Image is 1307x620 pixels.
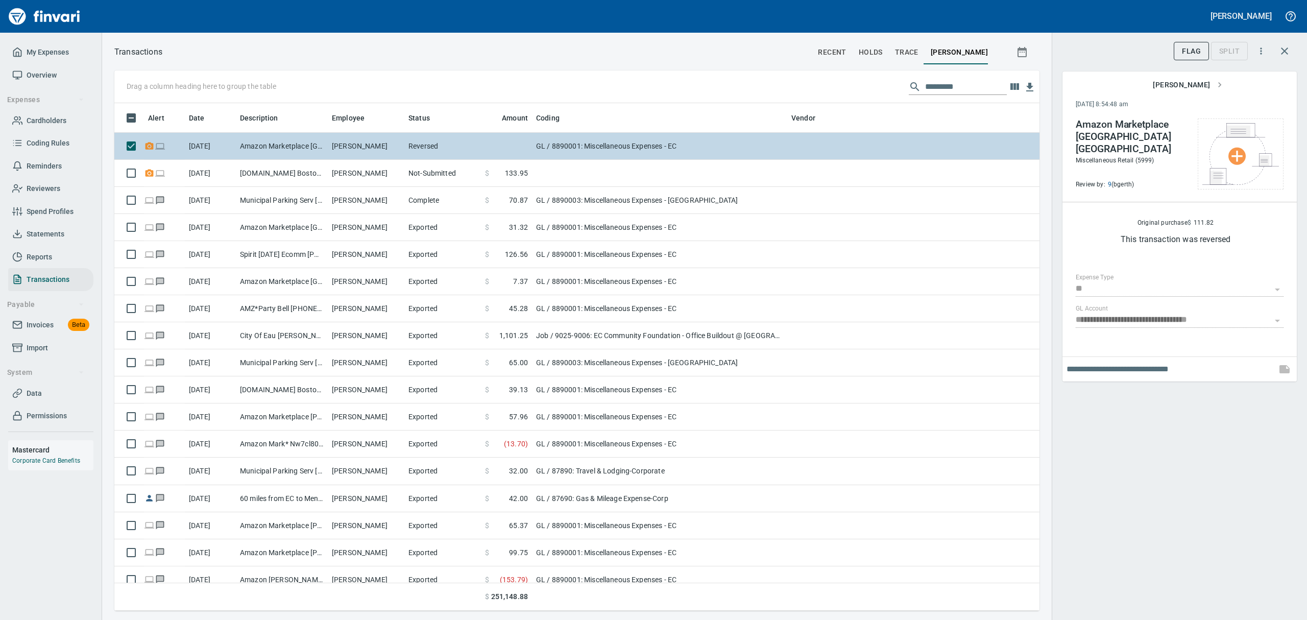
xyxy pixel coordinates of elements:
[7,298,84,311] span: Payable
[8,155,93,178] a: Reminders
[144,440,155,447] span: Online transaction
[236,214,328,241] td: Amazon Marketplace [GEOGRAPHIC_DATA] [GEOGRAPHIC_DATA]
[236,403,328,431] td: Amazon Marketplace [PHONE_NUMBER] WA
[144,521,155,528] span: Online transaction
[532,512,787,539] td: GL / 8890001: Miscellaneous Expenses - EC
[27,228,64,241] span: Statements
[236,160,328,187] td: [DOMAIN_NAME] Boston MA
[328,431,404,458] td: [PERSON_NAME]
[155,549,165,555] span: Has messages
[185,458,236,485] td: [DATE]
[8,41,93,64] a: My Expenses
[148,112,178,124] span: Alert
[504,439,528,449] span: ( 13.70 )
[155,278,165,284] span: Has messages
[236,268,328,295] td: Amazon Marketplace [GEOGRAPHIC_DATA] [GEOGRAPHIC_DATA]
[8,223,93,246] a: Statements
[127,81,276,91] p: Drag a column heading here to group the table
[8,382,93,405] a: Data
[485,195,489,205] span: $
[236,566,328,593] td: Amazon [PERSON_NAME]* B83cu7my3 [PHONE_NUMBER] WA
[509,195,528,205] span: 70.87
[328,566,404,593] td: [PERSON_NAME]
[328,539,404,566] td: [PERSON_NAME]
[1068,218,1284,228] span: Original purchase
[532,268,787,295] td: GL / 8890001: Miscellaneous Expenses - EC
[1076,306,1108,312] label: GL Account
[155,251,165,257] span: Has messages
[236,458,328,485] td: Municipal Parking Serv [GEOGRAPHIC_DATA] [GEOGRAPHIC_DATA]
[328,403,404,431] td: [PERSON_NAME]
[185,512,236,539] td: [DATE]
[240,112,292,124] span: Description
[1068,233,1284,246] p: This transaction was reversed
[895,46,918,59] span: trace
[8,64,93,87] a: Overview
[328,458,404,485] td: [PERSON_NAME]
[1174,42,1209,61] button: Flag
[185,349,236,376] td: [DATE]
[328,512,404,539] td: [PERSON_NAME]
[144,197,155,203] span: Online transaction
[485,303,489,314] span: $
[509,222,528,232] span: 31.32
[500,575,528,585] span: ( 153.79 )
[185,376,236,403] td: [DATE]
[155,197,165,203] span: Has messages
[144,142,155,149] span: Receipt Required
[6,4,83,29] img: Finvari
[509,493,528,504] span: 42.00
[27,114,66,127] span: Cardholders
[485,222,489,232] span: $
[185,539,236,566] td: [DATE]
[155,440,165,447] span: Has messages
[1153,79,1222,91] span: [PERSON_NAME]
[27,69,57,82] span: Overview
[509,357,528,368] span: 65.00
[532,539,787,566] td: GL / 8890001: Miscellaneous Expenses - EC
[1211,46,1248,55] div: Transaction still pending, cannot split yet. It usually takes 2-3 days for a merchant to settle a...
[509,385,528,395] span: 39.13
[144,494,155,501] span: Reimbursement
[114,46,162,58] nav: breadcrumb
[27,342,48,354] span: Import
[859,46,883,59] span: holds
[7,366,84,379] span: System
[404,214,481,241] td: Exported
[532,349,787,376] td: GL / 8890003: Miscellaneous Expenses - [GEOGRAPHIC_DATA]
[332,112,365,124] span: Employee
[1250,40,1272,62] button: More
[404,539,481,566] td: Exported
[1076,157,1154,164] span: Miscellaneous Retail (5999)
[155,576,165,583] span: Has messages
[8,314,93,337] a: InvoicesBeta
[12,444,93,456] h6: Mastercard
[408,112,430,124] span: Status
[155,170,165,176] span: Online transaction
[532,133,787,160] td: GL / 8890001: Miscellaneous Expenses - EC
[404,485,481,512] td: Exported
[27,410,67,422] span: Permissions
[328,295,404,322] td: [PERSON_NAME]
[513,276,528,287] span: 7.37
[485,520,489,531] span: $
[532,458,787,485] td: GL / 87890: Travel & Lodging-Corporate
[485,412,489,422] span: $
[236,512,328,539] td: Amazon Marketplace [PHONE_NUMBER] WA
[1202,123,1279,185] img: Select file
[1208,8,1274,24] button: [PERSON_NAME]
[408,112,443,124] span: Status
[485,385,489,395] span: $
[532,566,787,593] td: GL / 8890001: Miscellaneous Expenses - EC
[8,132,93,155] a: Coding Rules
[8,404,93,427] a: Permissions
[155,521,165,528] span: Has messages
[1007,79,1022,94] button: Choose columns to display
[185,133,236,160] td: [DATE]
[144,278,155,284] span: Online transaction
[404,133,481,160] td: Reversed
[404,403,481,431] td: Exported
[27,251,52,264] span: Reports
[328,214,404,241] td: [PERSON_NAME]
